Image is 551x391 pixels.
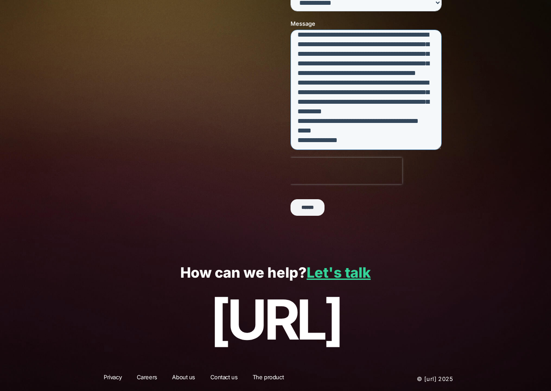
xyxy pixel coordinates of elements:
a: Let's talk [307,264,371,281]
a: Contact us [205,373,243,384]
a: Careers [131,373,163,384]
a: Privacy [98,373,127,384]
a: About us [166,373,201,384]
p: © [URL] 2025 [364,373,453,384]
a: The product [247,373,289,384]
p: How can we help? [19,265,532,281]
p: [URL] [19,289,532,350]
